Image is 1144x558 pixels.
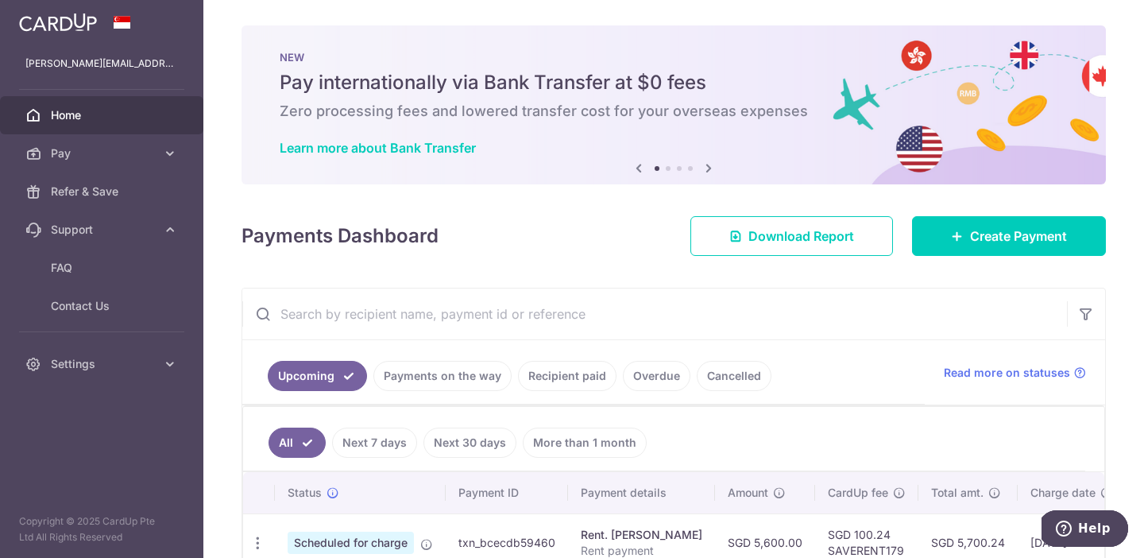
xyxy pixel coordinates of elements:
a: Download Report [690,216,893,256]
th: Payment details [568,472,715,513]
span: Download Report [748,227,854,246]
span: Scheduled for charge [288,532,414,554]
span: Amount [728,485,768,501]
a: Learn more about Bank Transfer [280,140,476,156]
a: Payments on the way [373,361,512,391]
a: More than 1 month [523,428,647,458]
span: Create Payment [970,227,1067,246]
span: FAQ [51,260,156,276]
span: Settings [51,356,156,372]
span: Home [51,107,156,123]
a: Read more on statuses [944,365,1086,381]
span: Refer & Save [51,184,156,200]
h5: Pay internationally via Bank Transfer at $0 fees [280,70,1068,95]
span: Help [37,11,69,25]
a: All [269,428,326,458]
span: Support [51,222,156,238]
span: Pay [51,145,156,161]
th: Payment ID [446,472,568,513]
span: Read more on statuses [944,365,1070,381]
a: Upcoming [268,361,367,391]
h4: Payments Dashboard [242,222,439,250]
p: NEW [280,51,1068,64]
a: Recipient paid [518,361,616,391]
iframe: Opens a widget where you can find more information [1042,510,1128,550]
img: CardUp [19,13,97,32]
span: Status [288,485,322,501]
img: Bank transfer banner [242,25,1106,184]
p: [PERSON_NAME][EMAIL_ADDRESS][PERSON_NAME][DOMAIN_NAME] [25,56,178,72]
a: Next 7 days [332,428,417,458]
a: Cancelled [697,361,771,391]
span: Charge date [1030,485,1096,501]
h6: Zero processing fees and lowered transfer cost for your overseas expenses [280,102,1068,121]
span: CardUp fee [828,485,888,501]
a: Create Payment [912,216,1106,256]
input: Search by recipient name, payment id or reference [242,289,1067,339]
a: Next 30 days [423,428,516,458]
a: Overdue [623,361,690,391]
span: Total amt. [931,485,984,501]
span: Contact Us [51,298,156,314]
div: Rent. [PERSON_NAME] [581,527,702,543]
